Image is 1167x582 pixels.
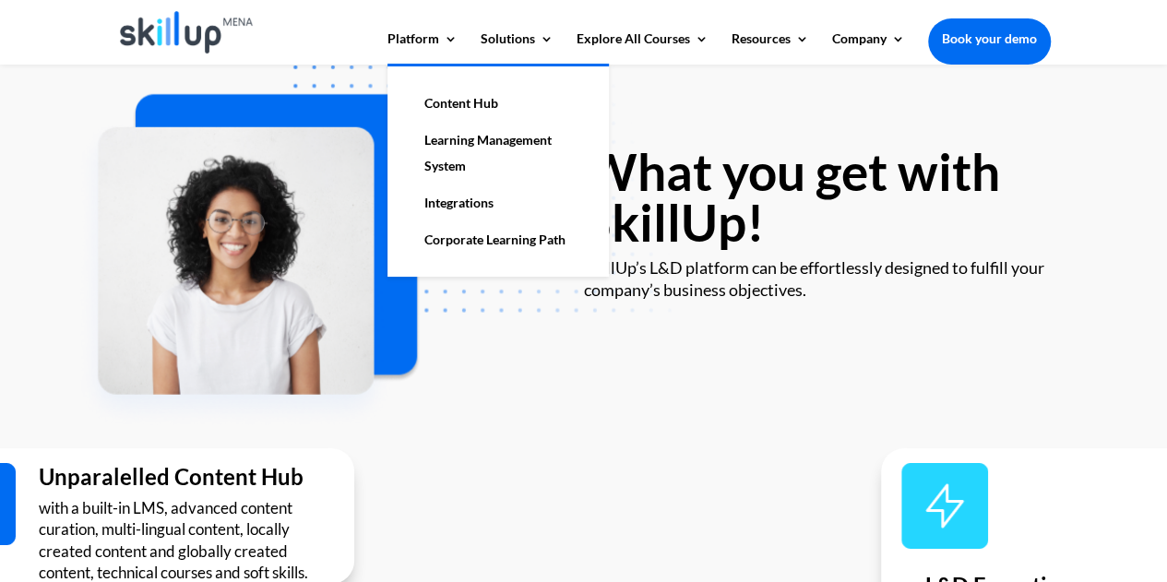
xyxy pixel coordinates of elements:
[584,257,1082,301] div: SkillUp’s L&D platform can be effortlessly designed to fulfill your company’s business objectives.
[577,32,709,64] a: Explore All Courses
[387,32,458,64] a: Platform
[481,32,554,64] a: Solutions
[406,221,590,258] a: Corporate Learning Path
[73,65,671,433] img: Why SkillUp MENA
[928,18,1051,59] a: Book your demo
[860,383,1167,582] iframe: Chat Widget
[120,11,254,53] img: Skillup Mena
[406,184,590,221] a: Integrations
[406,122,590,184] a: Learning Management System
[584,147,1082,257] h2: What you get with SkillUp!
[39,466,331,497] h2: Unparalelled Content Hub
[406,85,590,122] a: Content Hub
[732,32,809,64] a: Resources
[832,32,905,64] a: Company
